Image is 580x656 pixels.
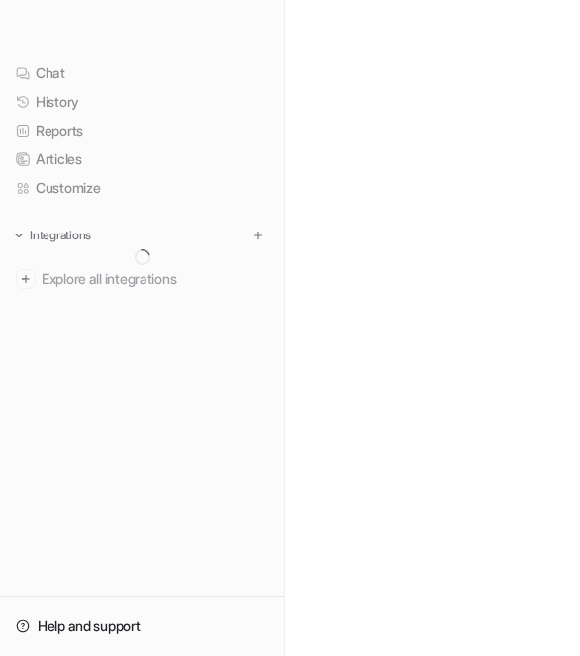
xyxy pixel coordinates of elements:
button: Integrations [8,226,97,245]
p: Integrations [30,228,91,243]
a: Help and support [8,612,276,640]
a: Articles [8,145,276,173]
img: menu_add.svg [251,229,265,242]
a: Explore all integrations [8,265,276,293]
img: explore all integrations [16,269,36,289]
a: Reports [8,117,276,144]
a: Chat [8,59,276,87]
img: expand menu [12,229,26,242]
a: Customize [8,174,276,202]
span: Explore all integrations [42,263,268,295]
a: History [8,88,276,116]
